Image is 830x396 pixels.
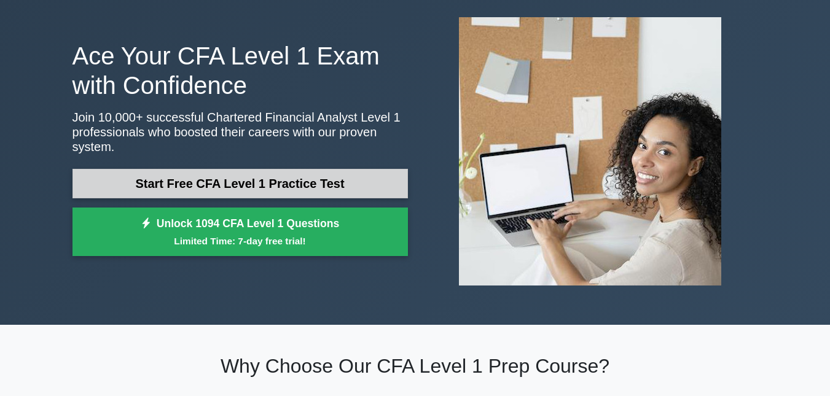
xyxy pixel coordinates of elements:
small: Limited Time: 7-day free trial! [88,234,393,248]
a: Unlock 1094 CFA Level 1 QuestionsLimited Time: 7-day free trial! [72,208,408,257]
h2: Why Choose Our CFA Level 1 Prep Course? [72,354,758,378]
p: Join 10,000+ successful Chartered Financial Analyst Level 1 professionals who boosted their caree... [72,110,408,154]
a: Start Free CFA Level 1 Practice Test [72,169,408,198]
h1: Ace Your CFA Level 1 Exam with Confidence [72,41,408,100]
